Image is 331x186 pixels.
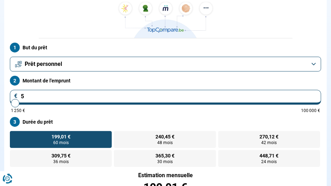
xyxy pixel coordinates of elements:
[155,134,174,139] span: 240,45 €
[53,141,69,145] span: 60 mois
[51,134,71,139] span: 199,01 €
[10,43,321,52] label: But du prêt
[155,153,174,158] span: 365,30 €
[157,160,173,164] span: 30 mois
[259,134,278,139] span: 270,12 €
[157,141,173,145] span: 48 mois
[51,153,71,158] span: 309,75 €
[10,173,321,178] div: Estimation mensuelle
[11,108,25,113] span: 1 250 €
[10,57,321,72] button: Prêt personnel
[10,117,321,127] label: Durée du prêt
[10,76,321,86] label: Montant de l'emprunt
[261,160,277,164] span: 24 mois
[53,160,69,164] span: 36 mois
[25,60,62,68] span: Prêt personnel
[259,153,278,158] span: 448,71 €
[14,93,18,99] span: €
[261,141,277,145] span: 42 mois
[301,108,320,113] span: 100 000 €
[116,2,215,38] img: TopCompare.be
